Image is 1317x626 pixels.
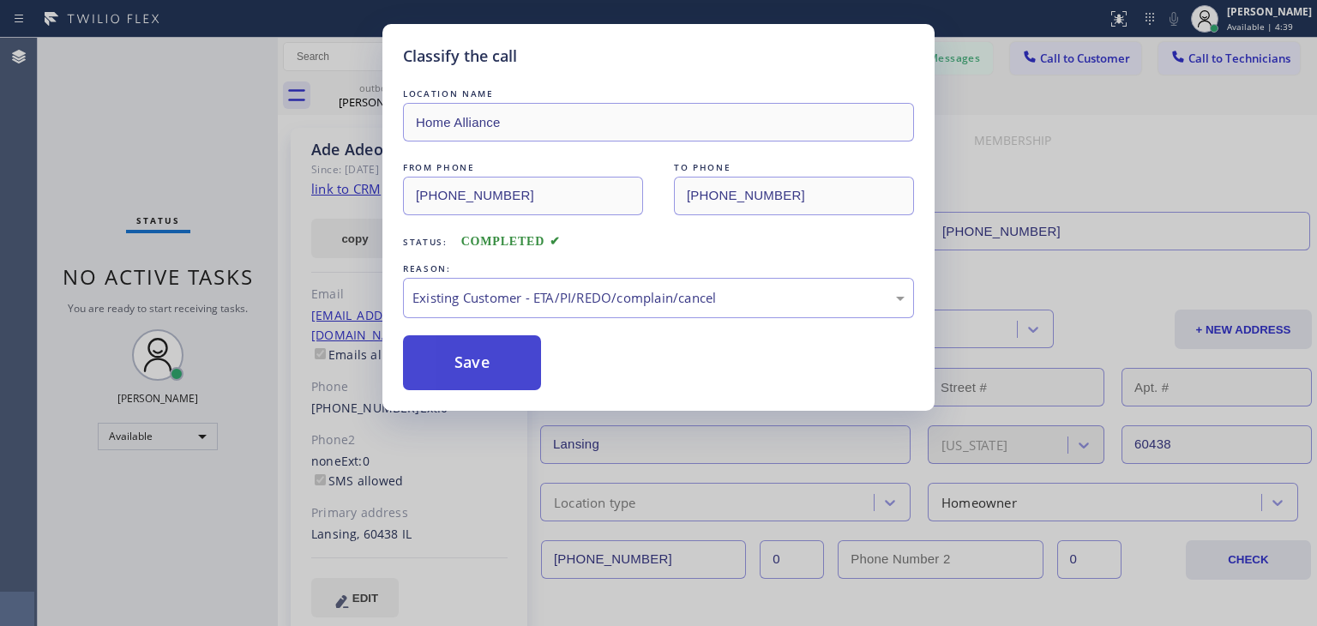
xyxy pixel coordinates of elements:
[403,260,914,278] div: REASON:
[461,235,561,248] span: COMPLETED
[403,236,448,248] span: Status:
[403,85,914,103] div: LOCATION NAME
[403,45,517,68] h5: Classify the call
[674,159,914,177] div: TO PHONE
[403,177,643,215] input: From phone
[674,177,914,215] input: To phone
[403,335,541,390] button: Save
[403,159,643,177] div: FROM PHONE
[412,288,905,308] div: Existing Customer - ETA/PI/REDO/complain/cancel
